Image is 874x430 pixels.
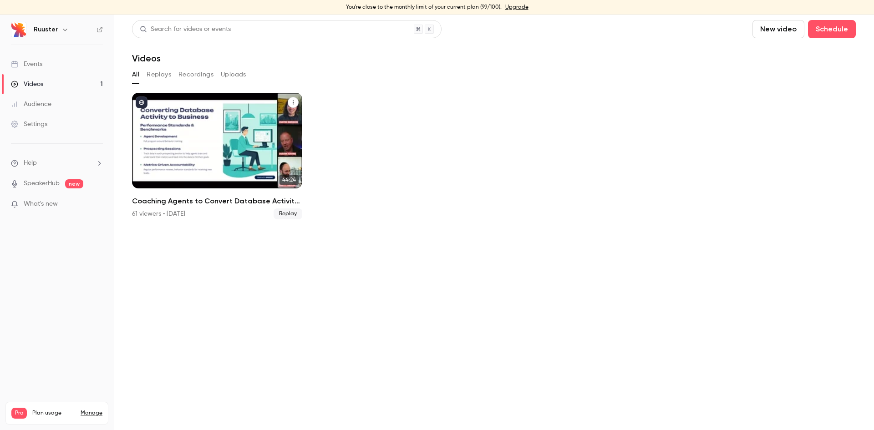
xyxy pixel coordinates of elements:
h2: Coaching Agents to Convert Database Activity into Deals [132,196,302,207]
h6: Ruuster [34,25,58,34]
iframe: Noticeable Trigger [92,200,103,208]
h1: Videos [132,53,161,64]
button: All [132,67,139,82]
ul: Videos [132,93,856,219]
button: published [136,96,147,108]
div: Search for videos or events [140,25,231,34]
section: Videos [132,20,856,425]
button: New video [752,20,804,38]
a: Upgrade [505,4,528,11]
button: Schedule [808,20,856,38]
button: Uploads [221,67,246,82]
div: Events [11,60,42,69]
span: What's new [24,199,58,209]
div: Videos [11,80,43,89]
img: Ruuster [11,22,26,37]
span: Help [24,158,37,168]
a: SpeakerHub [24,179,60,188]
div: 61 viewers • [DATE] [132,209,185,218]
div: Settings [11,120,47,129]
span: Replay [274,208,302,219]
span: new [65,179,83,188]
a: 44:24Coaching Agents to Convert Database Activity into Deals61 viewers • [DATE]Replay [132,93,302,219]
span: 44:24 [279,175,299,185]
span: Pro [11,408,27,419]
li: help-dropdown-opener [11,158,103,168]
a: Manage [81,410,102,417]
button: Recordings [178,67,213,82]
button: Replays [147,67,171,82]
div: Audience [11,100,51,109]
span: Plan usage [32,410,75,417]
li: Coaching Agents to Convert Database Activity into Deals [132,93,302,219]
